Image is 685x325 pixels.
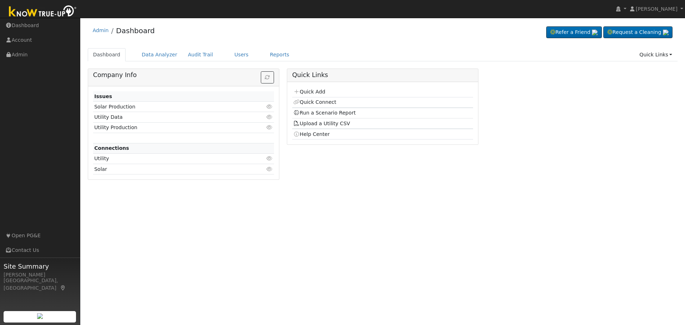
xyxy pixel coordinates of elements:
td: Utility [93,153,245,164]
a: Dashboard [88,48,126,61]
strong: Issues [94,93,112,99]
div: [GEOGRAPHIC_DATA], [GEOGRAPHIC_DATA] [4,277,76,292]
a: Quick Links [634,48,678,61]
td: Solar [93,164,245,174]
a: Admin [93,27,109,33]
i: Click to view [267,167,273,172]
div: [PERSON_NAME] [4,271,76,279]
i: Click to view [267,115,273,120]
a: Run a Scenario Report [293,110,356,116]
a: Upload a Utility CSV [293,121,350,126]
a: Data Analyzer [136,48,183,61]
a: Help Center [293,131,330,137]
img: retrieve [37,313,43,319]
a: Reports [265,48,295,61]
i: Click to view [267,104,273,109]
td: Solar Production [93,102,245,112]
a: Quick Add [293,89,325,95]
a: Audit Trail [183,48,218,61]
td: Utility Data [93,112,245,122]
img: retrieve [592,30,598,35]
span: [PERSON_NAME] [636,6,678,12]
a: Refer a Friend [546,26,602,39]
a: Quick Connect [293,99,336,105]
a: Dashboard [116,26,155,35]
span: Site Summary [4,261,76,271]
a: Users [229,48,254,61]
img: retrieve [663,30,669,35]
i: Click to view [267,125,273,130]
a: Request a Cleaning [603,26,673,39]
a: Map [60,285,66,291]
td: Utility Production [93,122,245,133]
h5: Company Info [93,71,274,79]
img: Know True-Up [5,4,80,20]
strong: Connections [94,145,129,151]
h5: Quick Links [292,71,473,79]
i: Click to view [267,156,273,161]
